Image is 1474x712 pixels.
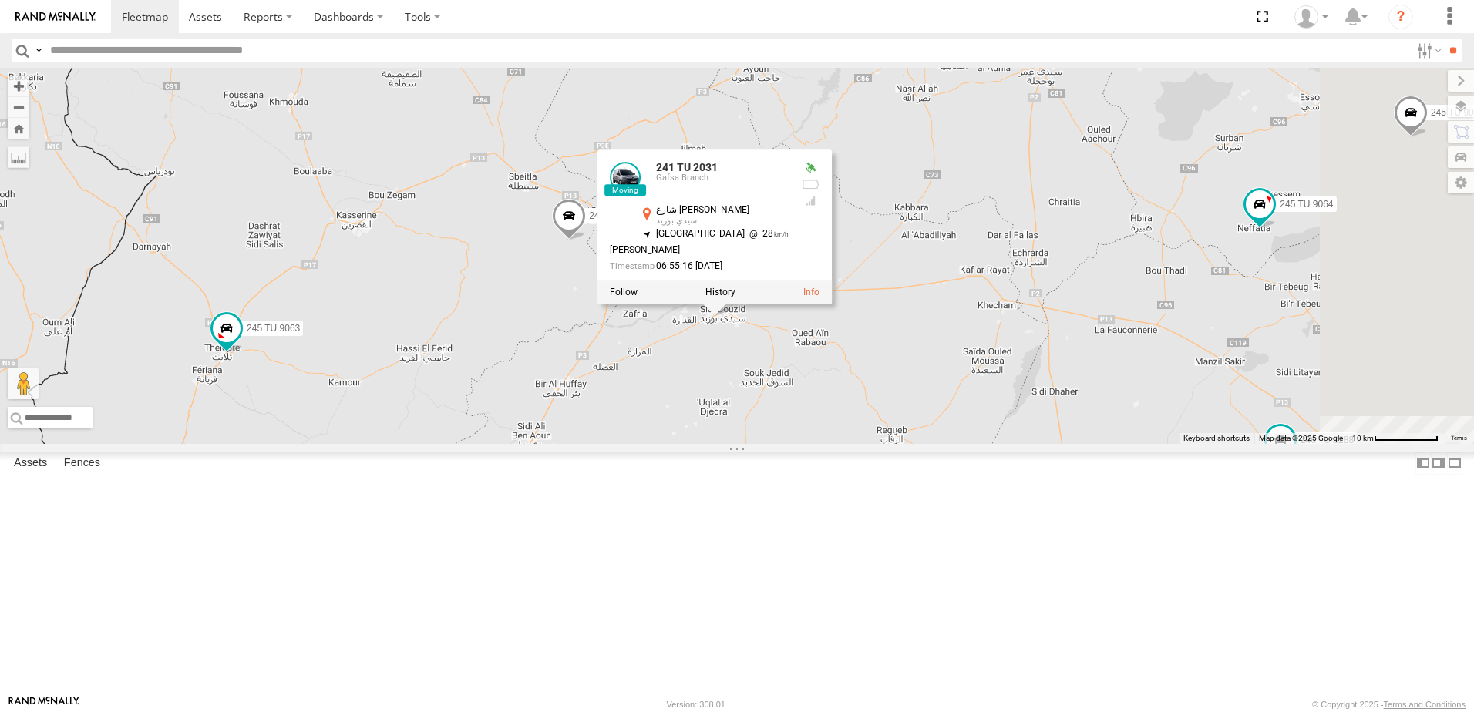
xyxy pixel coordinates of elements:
span: 28 [745,228,789,239]
div: Valid GPS Fix [801,162,819,174]
label: Realtime tracking of Asset [610,287,638,298]
a: Terms (opens in new tab) [1451,435,1467,442]
button: Zoom out [8,96,29,118]
div: © Copyright 2025 - [1312,700,1466,709]
span: 245 TU 9063 [247,323,300,334]
a: View Asset Details [803,287,819,298]
span: 246 TU 8280 [589,210,642,221]
i: ? [1388,5,1413,29]
label: Measure [8,146,29,168]
a: Visit our Website [8,697,79,712]
div: Version: 308.01 [667,700,725,709]
div: شارع [PERSON_NAME] [656,205,789,215]
label: Fences [56,452,108,474]
span: [GEOGRAPHIC_DATA] [656,228,745,239]
div: سيدي بوزيد [656,217,789,226]
span: 245 TU 9064 [1280,199,1333,210]
div: Date/time of location update [610,262,789,272]
a: View Asset Details [610,162,641,193]
label: Dock Summary Table to the Left [1415,452,1431,475]
div: GSM Signal = 4 [801,195,819,207]
label: Search Filter Options [1411,39,1444,62]
span: 10 km [1352,434,1374,442]
div: No battery health information received from this device. [801,179,819,191]
div: [PERSON_NAME] [610,246,789,256]
label: Map Settings [1448,172,1474,193]
button: Keyboard shortcuts [1183,433,1250,444]
button: Map Scale: 10 km per 80 pixels [1348,433,1443,444]
button: Zoom Home [8,118,29,139]
label: Search Query [32,39,45,62]
label: Assets [6,452,55,474]
a: Terms and Conditions [1384,700,1466,709]
span: Map data ©2025 Google [1259,434,1343,442]
a: 241 TU 2031 [656,161,718,173]
label: Hide Summary Table [1447,452,1462,475]
img: rand-logo.svg [15,12,96,22]
div: Gafsa Branch [656,174,789,183]
button: Zoom in [8,76,29,96]
label: Dock Summary Table to the Right [1431,452,1446,475]
div: Nejah Benkhalifa [1289,5,1334,29]
button: Drag Pegman onto the map to open Street View [8,368,39,399]
label: View Asset History [705,287,735,298]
